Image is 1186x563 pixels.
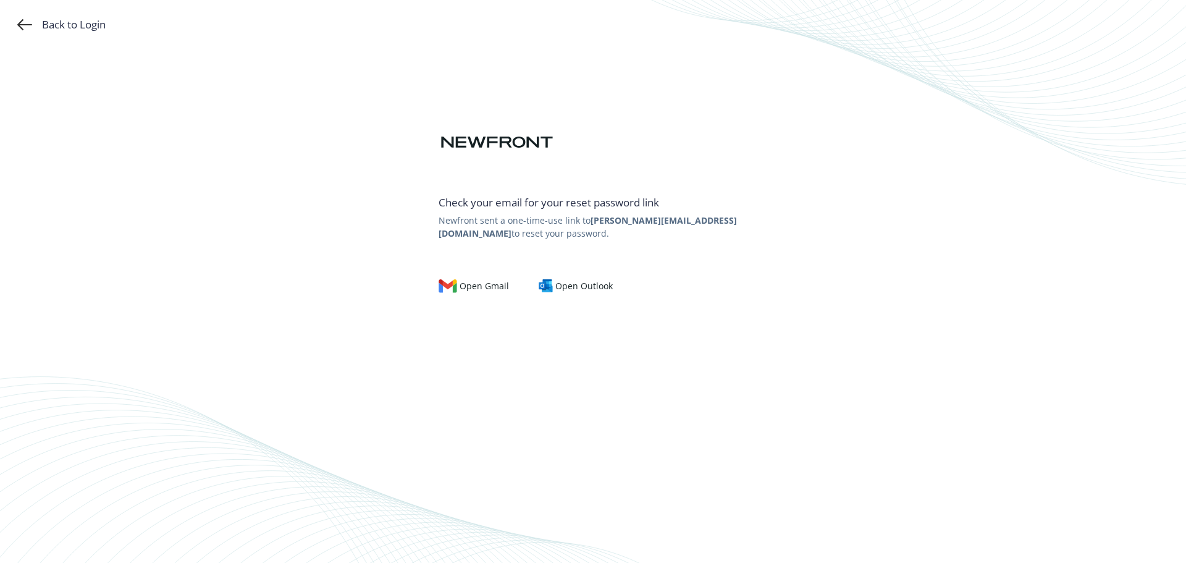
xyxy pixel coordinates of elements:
img: outlook-logo.svg [539,279,553,293]
a: Back to Login [17,17,106,32]
h1: Check your email for your reset password link [439,196,747,209]
div: Open Gmail [439,279,509,293]
a: Open Outlook [539,279,623,293]
a: Open Gmail [439,279,519,293]
span: Newfront sent a one-time-use link to to reset your password. [439,214,747,240]
img: gmail-logo.svg [439,279,457,293]
b: [PERSON_NAME][EMAIL_ADDRESS][DOMAIN_NAME] [439,214,737,239]
div: Open Outlook [539,279,613,293]
img: Newfront logo [439,132,555,153]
